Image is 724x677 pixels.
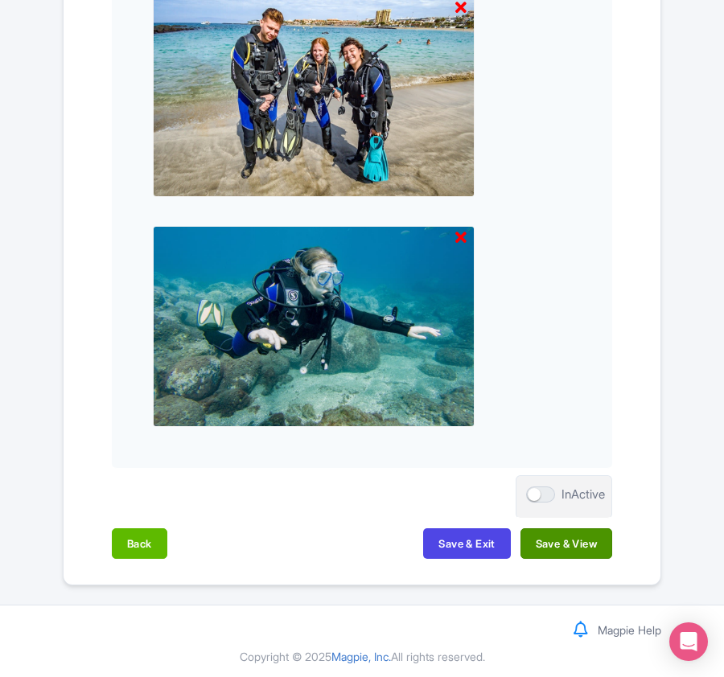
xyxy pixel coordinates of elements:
[153,226,475,427] img: nwet1u9cx3ebjog5pqca.jpg
[669,622,708,661] div: Open Intercom Messenger
[53,648,671,665] div: Copyright © 2025 All rights reserved.
[423,528,510,559] button: Save & Exit
[331,650,391,663] span: Magpie, Inc.
[562,486,605,504] div: InActive
[520,528,612,559] button: Save & View
[112,528,167,559] button: Back
[598,623,661,637] a: Magpie Help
